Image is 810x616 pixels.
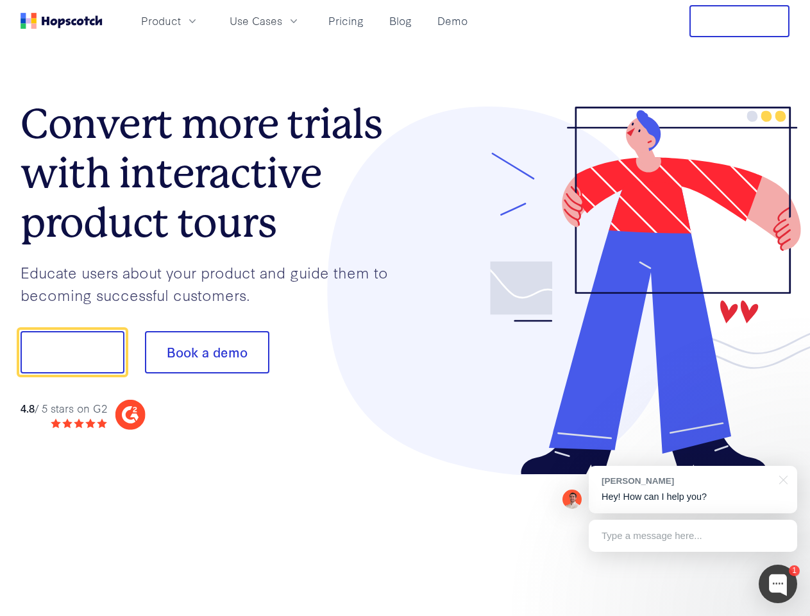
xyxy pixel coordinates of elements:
button: Product [133,10,207,31]
div: / 5 stars on G2 [21,400,107,416]
a: Blog [384,10,417,31]
strong: 4.8 [21,400,35,415]
a: Demo [432,10,473,31]
img: Mark Spera [562,490,582,509]
span: Use Cases [230,13,282,29]
button: Use Cases [222,10,308,31]
button: Free Trial [689,5,789,37]
span: Product [141,13,181,29]
a: Home [21,13,103,29]
div: 1 [789,565,800,576]
button: Show me! [21,331,124,373]
a: Pricing [323,10,369,31]
h1: Convert more trials with interactive product tours [21,99,405,247]
button: Book a demo [145,331,269,373]
div: [PERSON_NAME] [602,475,772,487]
div: Type a message here... [589,520,797,552]
p: Hey! How can I help you? [602,490,784,504]
p: Educate users about your product and guide them to becoming successful customers. [21,261,405,305]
